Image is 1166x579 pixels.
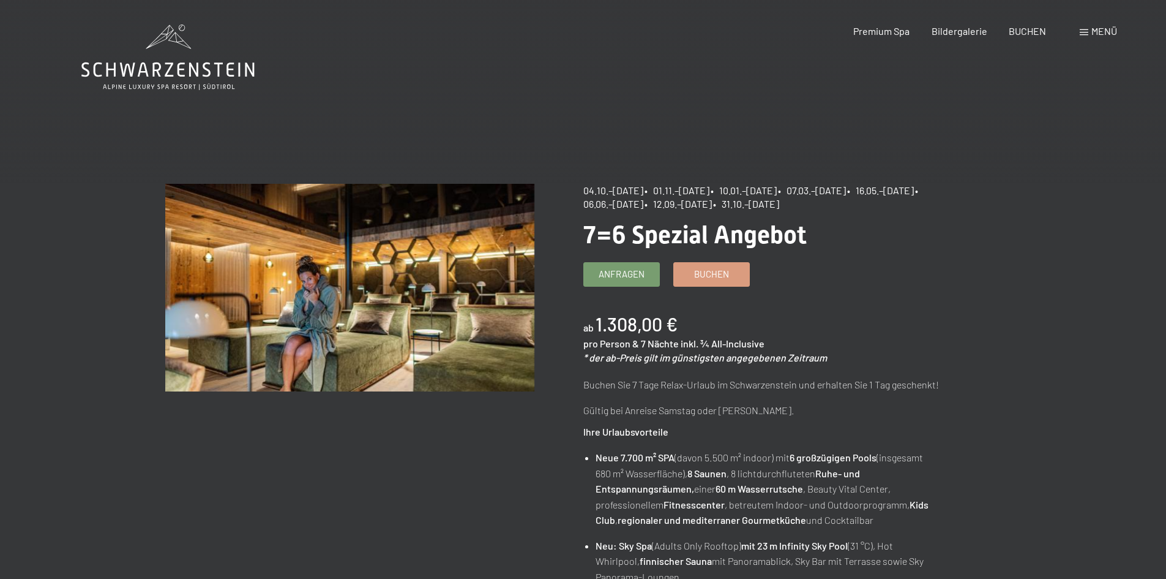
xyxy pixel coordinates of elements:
b: 1.308,00 € [596,313,678,335]
a: Bildergalerie [932,25,987,37]
span: • 16.05.–[DATE] [847,184,914,196]
strong: Neu: Sky Spa [596,540,652,551]
strong: Ihre Urlaubsvorteile [583,426,668,437]
span: Anfragen [599,268,645,281]
p: Buchen Sie 7 Tage Relax-Urlaub im Schwarzenstein und erhalten Sie 1 Tag geschenkt! [583,377,952,393]
span: Menü [1091,25,1117,37]
span: inkl. ¾ All-Inclusive [681,338,764,349]
span: • 01.11.–[DATE] [645,184,709,196]
span: 04.10.–[DATE] [583,184,643,196]
span: • 12.09.–[DATE] [645,198,712,210]
a: BUCHEN [1009,25,1046,37]
p: Gültig bei Anreise Samstag oder [PERSON_NAME]. [583,403,952,418]
img: 7=6 Spezial Angebot [165,184,534,392]
strong: 60 m Wasserrutsche [716,483,803,494]
span: • 07.03.–[DATE] [778,184,846,196]
a: Buchen [674,263,749,286]
strong: Neue 7.700 m² SPA [596,452,675,463]
span: ab [583,322,594,333]
strong: Fitnesscenter [663,499,725,510]
a: Premium Spa [853,25,910,37]
strong: 6 großzügigen Pools [790,452,876,463]
li: (davon 5.500 m² indoor) mit (insgesamt 680 m² Wasserfläche), , 8 lichtdurchfluteten einer , Beaut... [596,450,952,528]
span: 7 Nächte [641,338,679,349]
span: pro Person & [583,338,639,349]
strong: 8 Saunen [687,467,727,479]
span: Buchen [694,268,729,281]
em: * der ab-Preis gilt im günstigsten angegebenen Zeitraum [583,352,827,363]
strong: regionaler und mediterraner Gourmetküche [618,514,806,526]
a: Anfragen [584,263,659,286]
strong: mit 23 m Infinity Sky Pool [741,540,848,551]
span: • 31.10.–[DATE] [713,198,779,210]
span: 7=6 Spezial Angebot [583,221,807,249]
strong: finnischer Sauna [640,555,712,567]
span: • 10.01.–[DATE] [711,184,777,196]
